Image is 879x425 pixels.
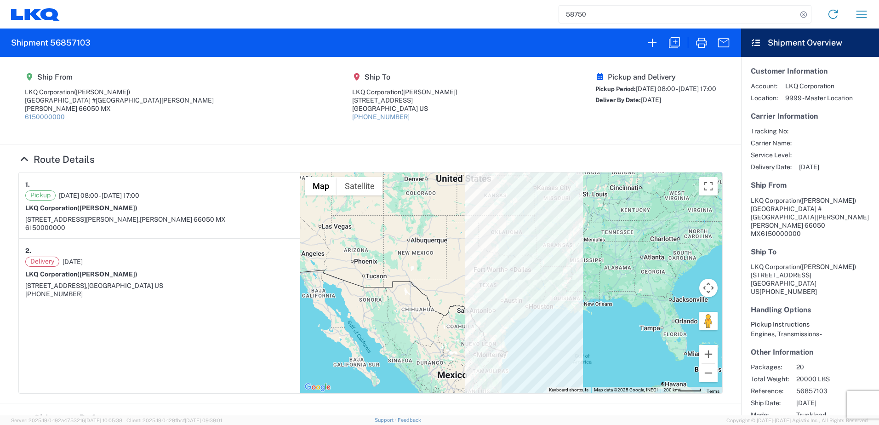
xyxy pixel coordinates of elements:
span: Server: 2025.19.0-192a4753216 [11,418,122,423]
a: Feedback [398,417,421,423]
span: [GEOGRAPHIC_DATA] #[GEOGRAPHIC_DATA][PERSON_NAME] [751,205,869,221]
strong: 2. [25,245,31,257]
span: ([PERSON_NAME]) [77,204,137,212]
span: LKQ Corporation [751,197,800,204]
span: Carrier Name: [751,139,792,147]
span: [DATE] 08:00 - [DATE] 17:00 [636,85,716,92]
button: Keyboard shortcuts [549,387,588,393]
span: ([PERSON_NAME]) [74,88,130,96]
span: Packages: [751,363,789,371]
button: Map Scale: 200 km per 44 pixels [661,387,704,393]
h6: Pickup Instructions [751,321,869,328]
span: Delivery Date: [751,163,792,171]
span: Service Level: [751,151,792,159]
span: [DATE] 08:00 - [DATE] 17:00 [59,191,139,200]
span: ([PERSON_NAME]) [800,197,856,204]
div: [GEOGRAPHIC_DATA] US [352,104,457,113]
span: Delivery [25,257,59,267]
header: Shipment Overview [741,29,879,57]
span: [PERSON_NAME] 66050 MX [140,216,226,223]
input: Shipment, tracking or reference number [559,6,797,23]
span: 20 [796,363,875,371]
button: Drag Pegman onto the map to open Street View [699,312,718,330]
address: [GEOGRAPHIC_DATA] US [751,263,869,296]
span: [DATE] [796,399,875,407]
button: Show satellite imagery [337,177,382,195]
strong: 1. [25,179,30,190]
h5: Other Information [751,348,869,356]
span: 6150000000 [761,230,801,237]
h5: Ship From [25,73,214,81]
h5: Handling Options [751,305,869,314]
button: Zoom out [699,364,718,382]
div: [PERSON_NAME] 66050 MX [25,104,214,113]
span: LKQ Corporation [785,82,853,90]
address: [PERSON_NAME] 66050 MX [751,196,869,238]
span: 20000 LBS [796,375,875,383]
button: Show street map [305,177,337,195]
div: [PHONE_NUMBER] [25,290,294,298]
a: Hide Details [18,154,95,165]
span: ([PERSON_NAME]) [800,263,856,270]
span: Map data ©2025 Google, INEGI [594,387,658,392]
h5: Carrier Information [751,112,869,121]
span: LKQ Corporation [STREET_ADDRESS] [751,263,856,279]
strong: LKQ Corporation [25,270,137,278]
span: [STREET_ADDRESS][PERSON_NAME], [25,216,140,223]
span: 200 km [663,387,679,392]
a: [PHONE_NUMBER] [352,113,410,121]
span: Ship Date: [751,399,789,407]
button: Map camera controls [699,279,718,297]
button: Toggle fullscreen view [699,177,718,195]
h5: Pickup and Delivery [595,73,716,81]
h5: Customer Information [751,67,869,75]
span: [PHONE_NUMBER] [759,288,817,295]
div: LKQ Corporation [352,88,457,96]
div: [GEOGRAPHIC_DATA] #[GEOGRAPHIC_DATA][PERSON_NAME] [25,96,214,104]
a: Open this area in Google Maps (opens a new window) [303,381,333,393]
a: Support [375,417,398,423]
span: Deliver By Date: [595,97,641,103]
a: Terms [707,389,719,394]
span: [DATE] 10:05:38 [85,418,122,423]
span: [DATE] [799,163,819,171]
span: [DATE] 09:39:01 [185,418,222,423]
span: ([PERSON_NAME]) [401,88,457,96]
div: LKQ Corporation [25,88,214,96]
img: Google [303,381,333,393]
h5: Ship To [352,73,457,81]
h5: Ship From [751,181,869,190]
span: Truckload [796,411,875,419]
a: 6150000000 [25,113,65,121]
div: [STREET_ADDRESS] [352,96,457,104]
span: ([PERSON_NAME]) [77,270,137,278]
span: Client: 2025.19.0-129fbcf [126,418,222,423]
span: [GEOGRAPHIC_DATA] US [87,282,163,289]
span: 9999 - Master Location [785,94,853,102]
span: Mode: [751,411,789,419]
span: Copyright © [DATE]-[DATE] Agistix Inc., All Rights Reserved [726,416,868,425]
div: Engines, Transmissions - [751,330,869,338]
span: Reference: [751,387,789,395]
h5: Ship To [751,247,869,256]
span: Location: [751,94,778,102]
span: 56857103 [796,387,875,395]
span: Pickup [25,190,56,201]
button: Zoom in [699,345,718,363]
span: Total Weight: [751,375,789,383]
strong: LKQ Corporation [25,204,137,212]
span: Pickup Period: [595,86,636,92]
div: 6150000000 [25,224,294,232]
h2: Shipment 56857103 [11,37,91,48]
span: Tracking No: [751,127,792,135]
span: [DATE] [641,96,661,103]
a: Hide Details [18,413,131,424]
span: [DATE] [63,258,83,266]
span: Account: [751,82,778,90]
span: [STREET_ADDRESS], [25,282,87,289]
